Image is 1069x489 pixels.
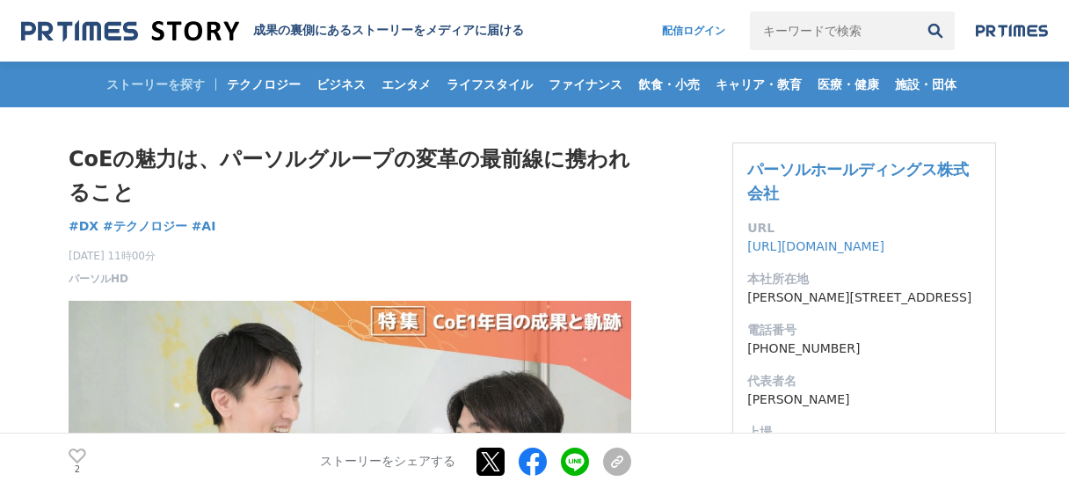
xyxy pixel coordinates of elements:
span: ファイナンス [542,77,629,92]
dd: [PERSON_NAME] [747,390,981,409]
span: #DX [69,218,98,234]
span: #AI [192,218,216,234]
a: ライフスタイル [440,62,540,107]
h2: 成果の裏側にあるストーリーをメディアに届ける [253,23,524,39]
a: ビジネス [309,62,373,107]
input: キーワードで検索 [750,11,916,50]
a: テクノロジー [220,62,308,107]
img: prtimes [976,24,1048,38]
a: パーソルHD [69,271,128,287]
span: 施設・団体 [888,77,964,92]
span: ライフスタイル [440,77,540,92]
span: キャリア・教育 [709,77,809,92]
span: 飲食・小売 [631,77,707,92]
h1: CoEの魅力は、パーソルグループの変革の最前線に携われること [69,142,631,210]
a: 施設・団体 [888,62,964,107]
a: 医療・健康 [811,62,886,107]
dt: 電話番号 [747,321,981,339]
a: 配信ログイン [644,11,743,50]
dt: 代表者名 [747,372,981,390]
dd: [PERSON_NAME][STREET_ADDRESS] [747,288,981,307]
p: 2 [69,465,86,474]
a: エンタメ [375,62,438,107]
span: 医療・健康 [811,77,886,92]
a: 飲食・小売 [631,62,707,107]
button: 検索 [916,11,955,50]
dt: 上場 [747,423,981,442]
a: 成果の裏側にあるストーリーをメディアに届ける 成果の裏側にあるストーリーをメディアに届ける [21,19,524,43]
a: #テクノロジー [103,217,187,236]
img: 成果の裏側にあるストーリーをメディアに届ける [21,19,239,43]
span: エンタメ [375,77,438,92]
a: #AI [192,217,216,236]
dt: 本社所在地 [747,270,981,288]
a: ファイナンス [542,62,629,107]
span: ビジネス [309,77,373,92]
span: [DATE] 11時00分 [69,248,156,264]
span: テクノロジー [220,77,308,92]
a: パーソルホールディングス株式会社 [747,160,969,202]
a: #DX [69,217,98,236]
dd: [PHONE_NUMBER] [747,339,981,358]
a: キャリア・教育 [709,62,809,107]
a: [URL][DOMAIN_NAME] [747,239,884,253]
p: ストーリーをシェアする [320,454,455,470]
span: #テクノロジー [103,218,187,234]
dt: URL [747,219,981,237]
